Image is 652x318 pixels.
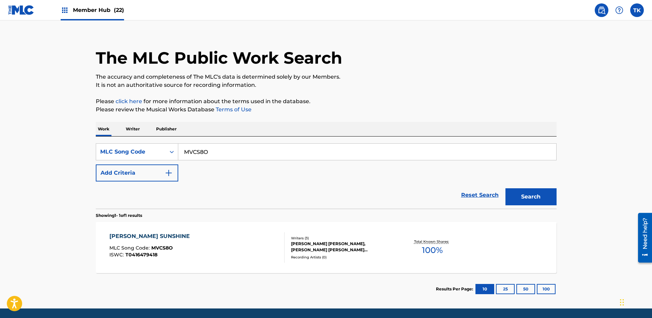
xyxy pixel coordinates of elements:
[291,255,394,260] div: Recording Artists ( 0 )
[96,143,557,209] form: Search Form
[96,122,111,136] p: Work
[214,106,252,113] a: Terms of Use
[96,164,178,181] button: Add Criteria
[96,73,557,81] p: The accuracy and completeness of The MLC's data is determined solely by our Members.
[496,284,515,294] button: 25
[597,6,606,14] img: search
[109,232,193,240] div: [PERSON_NAME] SUNSHINE
[114,7,124,13] span: (22)
[151,245,173,251] span: MVCS8O
[124,122,142,136] p: Writer
[154,122,179,136] p: Publisher
[8,5,34,15] img: MLC Logo
[96,97,557,106] p: Please for more information about the terms used in the database.
[61,6,69,14] img: Top Rightsholders
[291,236,394,241] div: Writers ( 3 )
[633,210,652,265] iframe: Resource Center
[96,48,342,68] h1: The MLC Public Work Search
[125,252,157,258] span: T0416479418
[458,188,502,203] a: Reset Search
[96,81,557,89] p: It is not an authoritative source for recording information.
[516,284,535,294] button: 50
[96,106,557,114] p: Please review the Musical Works Database
[109,245,151,251] span: MLC Song Code :
[620,292,624,313] div: Drag
[414,239,451,244] p: Total Known Shares:
[436,286,475,292] p: Results Per Page:
[612,3,626,17] div: Help
[595,3,608,17] a: Public Search
[165,169,173,177] img: 9d2ae6d4665cec9f34b9.svg
[537,284,556,294] button: 100
[100,148,162,156] div: MLC Song Code
[615,6,623,14] img: help
[96,212,142,219] p: Showing 1 - 1 of 1 results
[475,284,494,294] button: 10
[291,241,394,253] div: [PERSON_NAME] [PERSON_NAME], [PERSON_NAME] [PERSON_NAME] [PERSON_NAME] [PERSON_NAME]
[422,244,443,256] span: 100 %
[116,98,142,105] a: click here
[505,188,557,205] button: Search
[109,252,125,258] span: ISWC :
[618,285,652,318] iframe: Chat Widget
[96,222,557,273] a: [PERSON_NAME] SUNSHINEMLC Song Code:MVCS8OISWC:T0416479418Writers (3)[PERSON_NAME] [PERSON_NAME],...
[630,3,644,17] div: User Menu
[73,6,124,14] span: Member Hub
